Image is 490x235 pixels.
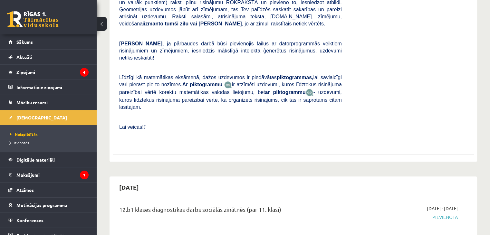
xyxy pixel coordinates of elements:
[119,205,342,217] div: 12.b1 klases diagnostikas darbs sociālās zinātnēs (par 11. klasi)
[7,11,59,27] a: Rīgas 1. Tālmācības vidusskola
[144,124,146,130] span: J
[427,205,458,212] span: [DATE] - [DATE]
[119,82,342,95] span: ir atzīmēti uzdevumi, kuros līdztekus risinājuma pareizībai vērtē korektu matemātikas valodas lie...
[8,50,89,64] a: Aktuāli
[8,110,89,125] a: [DEMOGRAPHIC_DATA]
[16,202,67,208] span: Motivācijas programma
[119,41,342,61] span: , ja pārbaudes darbā būsi pievienojis failus ar datorprogrammās veiktiem risinājumiem un zīmējumi...
[16,39,33,45] span: Sākums
[10,132,38,137] span: Neizpildītās
[277,75,313,80] b: piktogrammas,
[16,187,34,193] span: Atzīmes
[119,75,342,87] span: Līdzīgi kā matemātikas eksāmenā, dažos uzdevumos ir piedāvātas lai savlaicīgi vari pierast pie to...
[16,54,32,60] span: Aktuāli
[113,180,145,195] h2: [DATE]
[182,82,223,87] b: Ar piktogrammu
[8,167,89,182] a: Maksājumi1
[8,34,89,49] a: Sākums
[16,167,89,182] legend: Maksājumi
[351,214,458,221] span: Pievienota
[16,99,48,105] span: Mācību resursi
[8,95,89,110] a: Mācību resursi
[144,21,163,26] b: izmanto
[119,89,342,110] span: - uzdevumi, kuros līdztekus risinājuma pareizībai vērtē, kā organizēts risinājums, cik tas ir sap...
[16,217,43,223] span: Konferences
[16,115,67,120] span: [DEMOGRAPHIC_DATA]
[265,89,305,95] b: ar piktogrammu
[306,89,313,96] img: wKvN42sLe3LLwAAAABJRU5ErkJggg==
[165,21,242,26] b: tumši zilu vai [PERSON_NAME]
[8,80,89,95] a: Informatīvie ziņojumi
[10,140,29,145] span: Izlabotās
[8,213,89,228] a: Konferences
[16,157,55,163] span: Digitālie materiāli
[224,81,232,89] img: JfuEzvunn4EvwAAAAASUVORK5CYII=
[119,124,144,130] span: Lai veicās!
[8,152,89,167] a: Digitālie materiāli
[8,198,89,212] a: Motivācijas programma
[10,131,90,137] a: Neizpildītās
[10,140,90,146] a: Izlabotās
[8,183,89,197] a: Atzīmes
[16,80,89,95] legend: Informatīvie ziņojumi
[80,68,89,77] i: 4
[119,41,162,46] span: [PERSON_NAME]
[16,65,89,80] legend: Ziņojumi
[80,171,89,179] i: 1
[8,65,89,80] a: Ziņojumi4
